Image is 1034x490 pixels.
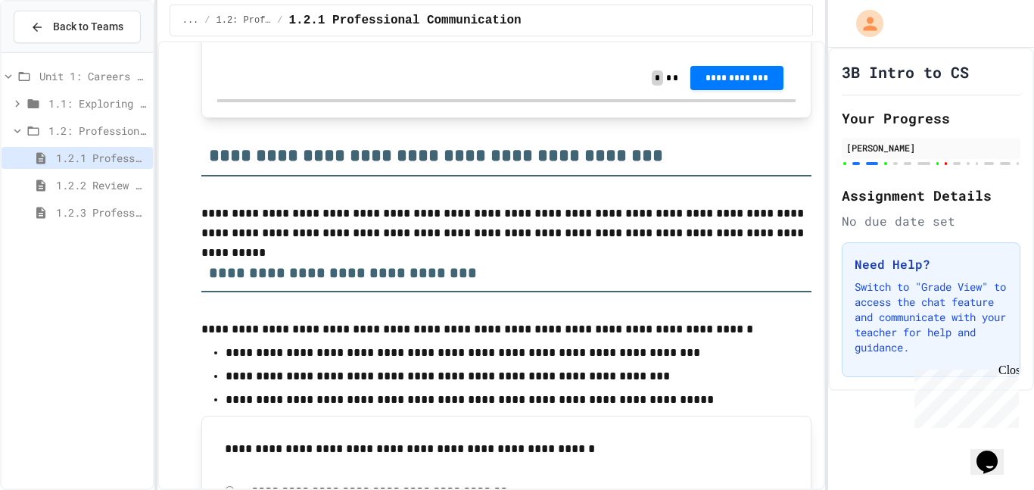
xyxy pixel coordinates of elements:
[277,14,282,27] span: /
[842,185,1020,206] h2: Assignment Details
[182,14,199,27] span: ...
[56,150,147,166] span: 1.2.1 Professional Communication
[6,6,104,96] div: Chat with us now!Close
[970,429,1019,475] iframe: chat widget
[56,204,147,220] span: 1.2.3 Professional Communication Challenge
[39,68,147,84] span: Unit 1: Careers & Professionalism
[855,279,1008,355] p: Switch to "Grade View" to access the chat feature and communicate with your teacher for help and ...
[842,108,1020,129] h2: Your Progress
[846,141,1016,154] div: [PERSON_NAME]
[840,6,887,41] div: My Account
[842,61,969,83] h1: 3B Intro to CS
[48,123,147,139] span: 1.2: Professional Communication
[842,212,1020,230] div: No due date set
[908,364,1019,428] iframe: chat widget
[56,177,147,193] span: 1.2.2 Review - Professional Communication
[216,14,272,27] span: 1.2: Professional Communication
[204,14,210,27] span: /
[288,11,521,30] span: 1.2.1 Professional Communication
[53,19,123,35] span: Back to Teams
[14,11,141,43] button: Back to Teams
[48,95,147,111] span: 1.1: Exploring CS Careers
[855,255,1008,273] h3: Need Help?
